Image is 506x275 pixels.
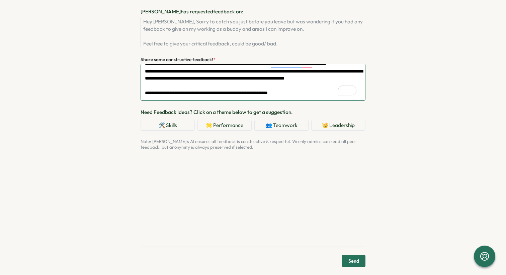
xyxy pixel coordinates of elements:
[348,255,359,267] span: Send
[311,120,365,131] button: 👑 Leadership
[141,8,365,15] p: [PERSON_NAME] has requested feedback on:
[141,109,365,116] p: Need Feedback Ideas? Click on a theme below to get a suggestion.
[197,120,252,131] button: 🌟 Performance
[141,56,216,63] label: Share some constructive feedback!
[342,255,365,267] button: Send
[141,18,365,47] div: Hey [PERSON_NAME], Sorry to catch you just before you leave but was wondering if you had any feed...
[254,120,309,131] button: 👥 Teamwork
[141,139,365,150] p: Note: [PERSON_NAME]'s AI ensures all feedback is constructive & respectful. Wrenly admins can rea...
[141,64,365,101] textarea: To enrich screen reader interactions, please activate Accessibility in Grammarly extension settings
[141,120,195,131] button: 🛠️ Skills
